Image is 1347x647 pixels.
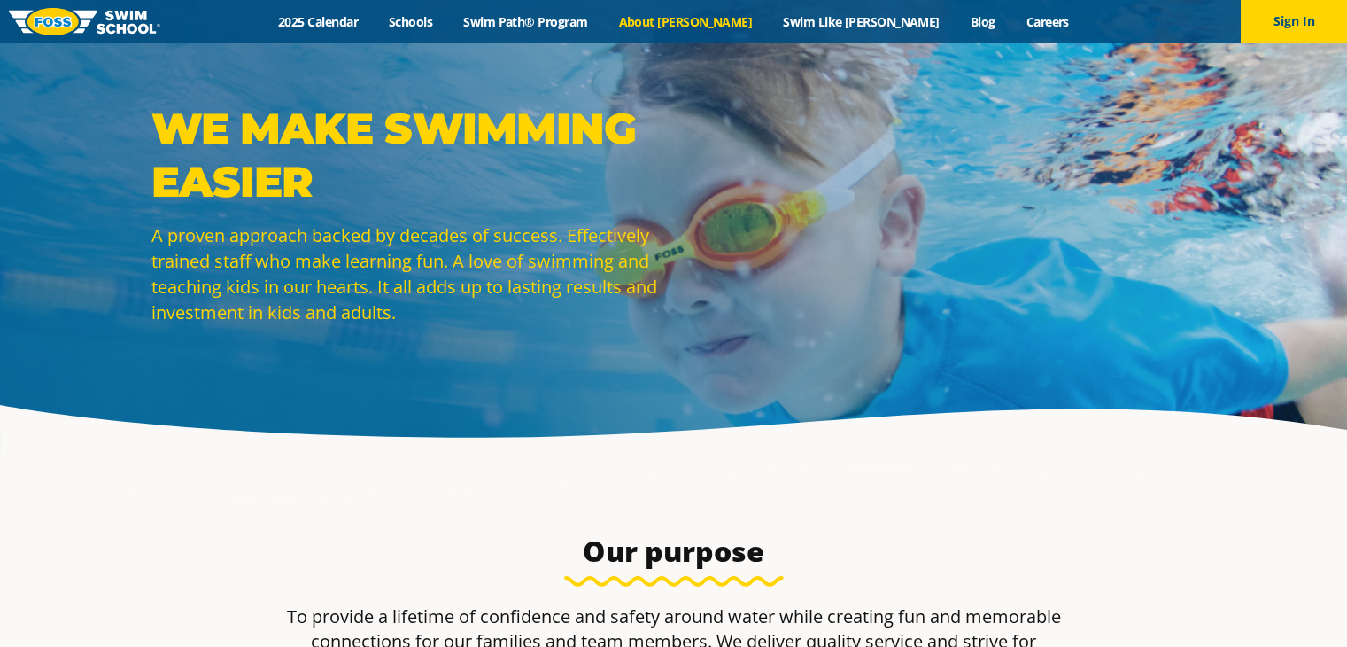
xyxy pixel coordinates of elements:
[1010,13,1084,30] a: Careers
[955,13,1010,30] a: Blog
[151,102,665,208] p: WE MAKE SWIMMING EASIER
[448,13,603,30] a: Swim Path® Program
[256,534,1092,569] h3: Our purpose
[151,222,665,325] p: A proven approach backed by decades of success. Effectively trained staff who make learning fun. ...
[9,8,160,35] img: FOSS Swim School Logo
[603,13,768,30] a: About [PERSON_NAME]
[263,13,374,30] a: 2025 Calendar
[768,13,956,30] a: Swim Like [PERSON_NAME]
[374,13,448,30] a: Schools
